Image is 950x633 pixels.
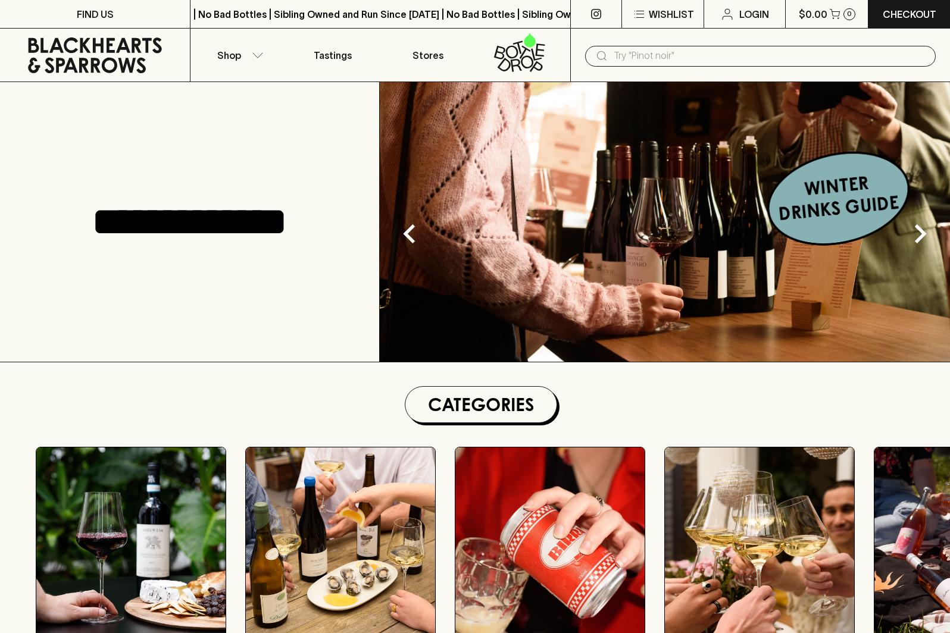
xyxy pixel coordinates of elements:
[847,11,852,17] p: 0
[77,7,114,21] p: FIND US
[410,391,552,418] h1: Categories
[739,7,769,21] p: Login
[286,29,380,82] a: Tastings
[883,7,936,21] p: Checkout
[380,29,475,82] a: Stores
[896,210,944,258] button: Next
[380,82,950,362] img: optimise
[412,48,443,62] p: Stores
[614,46,926,65] input: Try "Pinot noir"
[314,48,352,62] p: Tastings
[217,48,241,62] p: Shop
[799,7,827,21] p: $0.00
[190,29,285,82] button: Shop
[649,7,694,21] p: Wishlist
[386,210,433,258] button: Previous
